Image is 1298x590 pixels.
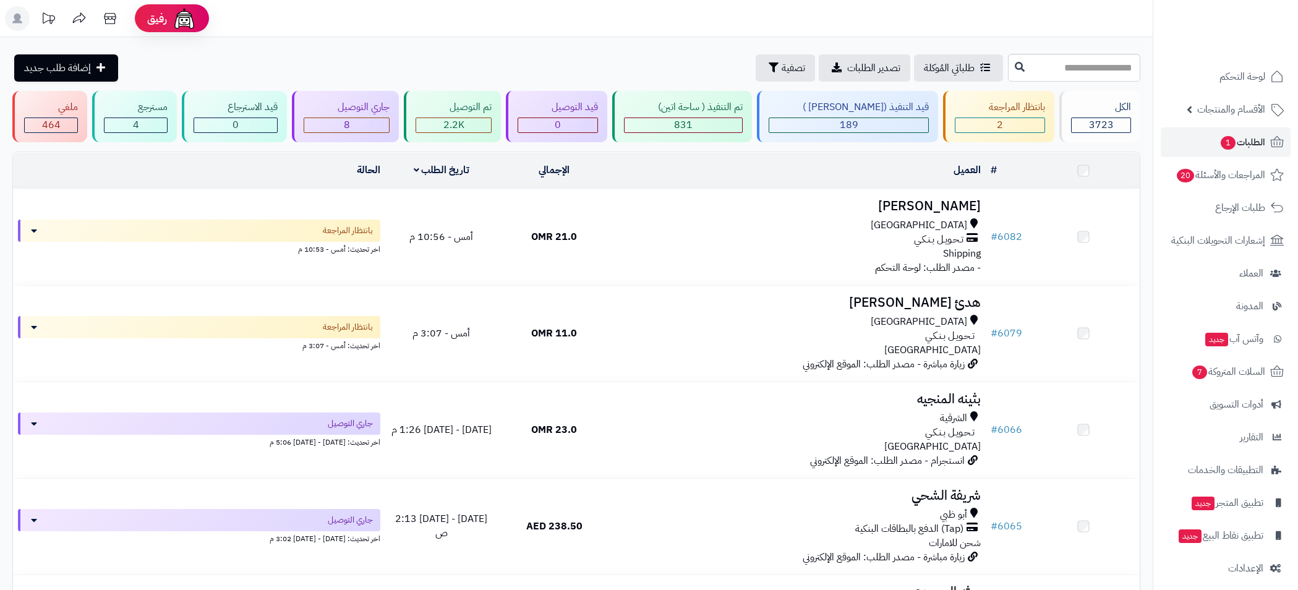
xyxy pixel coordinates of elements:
[1161,226,1291,255] a: إشعارات التحويلات البنكية
[328,514,373,526] span: جاري التوصيل
[991,229,1022,244] a: #6082
[840,118,858,132] span: 189
[610,189,986,285] td: - مصدر الطلب: لوحة التحكم
[997,118,1003,132] span: 2
[884,343,981,357] span: [GEOGRAPHIC_DATA]
[1205,333,1228,346] span: جديد
[289,91,401,142] a: جاري التوصيل 8
[884,439,981,454] span: [GEOGRAPHIC_DATA]
[194,118,277,132] div: 0
[810,453,965,468] span: انستجرام - مصدر الطلب: الموقع الإلكتروني
[1215,199,1265,216] span: طلبات الإرجاع
[943,246,981,261] span: Shipping
[323,224,373,237] span: بانتظار المراجعة
[1161,422,1291,452] a: التقارير
[194,100,278,114] div: قيد الاسترجاع
[1192,497,1215,510] span: جديد
[1204,330,1263,348] span: وآتس آب
[1161,488,1291,518] a: تطبيق المتجرجديد
[531,229,577,244] span: 21.0 OMR
[172,6,197,31] img: ai-face.png
[1161,193,1291,223] a: طلبات الإرجاع
[803,550,965,565] span: زيارة مباشرة - مصدر الطلب: الموقع الإلكتروني
[503,91,610,142] a: قيد التوصيل 0
[531,422,577,437] span: 23.0 OMR
[304,100,390,114] div: جاري التوصيل
[133,118,139,132] span: 4
[1240,429,1263,446] span: التقارير
[871,218,967,233] span: [GEOGRAPHIC_DATA]
[18,242,380,255] div: اخر تحديث: أمس - 10:53 م
[1161,324,1291,354] a: وآتس آبجديد
[233,118,239,132] span: 0
[412,326,470,341] span: أمس - 3:07 م
[615,392,981,406] h3: بثينه المنجيه
[1239,265,1263,282] span: العملاء
[914,233,963,247] span: تـحـويـل بـنـكـي
[615,199,981,213] h3: [PERSON_NAME]
[33,6,64,34] a: تحديثات المنصة
[414,163,470,177] a: تاريخ الطلب
[1089,118,1114,132] span: 3723
[1161,259,1291,288] a: العملاء
[24,100,78,114] div: ملغي
[1214,10,1286,36] img: logo-2.png
[991,519,1022,534] a: #6065
[925,425,975,440] span: تـحـويـل بـنـكـي
[941,91,1057,142] a: بانتظار المراجعة 2
[395,511,487,541] span: [DATE] - [DATE] 2:13 ص
[179,91,289,142] a: قيد الاسترجاع 0
[416,118,491,132] div: 2225
[819,54,910,82] a: تصدير الطلبات
[803,357,965,372] span: زيارة مباشرة - مصدر الطلب: الموقع الإلكتروني
[18,435,380,448] div: اخر تحديث: [DATE] - [DATE] 5:06 م
[924,61,975,75] span: طلباتي المُوكلة
[1236,297,1263,315] span: المدونة
[1161,357,1291,387] a: السلات المتروكة7
[925,329,975,343] span: تـحـويـل بـنـكـي
[847,61,900,75] span: تصدير الطلبات
[754,91,941,142] a: قيد التنفيذ ([PERSON_NAME] ) 189
[1161,521,1291,550] a: تطبيق نقاط البيعجديد
[147,11,167,26] span: رفيق
[357,163,380,177] a: الحالة
[105,118,167,132] div: 4
[991,519,997,534] span: #
[409,229,473,244] span: أمس - 10:56 م
[328,417,373,430] span: جاري التوصيل
[1179,529,1202,543] span: جديد
[531,326,577,341] span: 11.0 OMR
[401,91,503,142] a: تم التوصيل 2.2K
[991,229,997,244] span: #
[104,100,168,114] div: مسترجع
[991,422,997,437] span: #
[90,91,179,142] a: مسترجع 4
[1219,134,1265,151] span: الطلبات
[10,91,90,142] a: ملغي 464
[615,296,981,310] h3: هدئ [PERSON_NAME]
[1210,396,1263,413] span: أدوات التسويق
[855,522,963,536] span: (Tap) الدفع بالبطاقات البنكية
[518,100,598,114] div: قيد التوصيل
[518,118,597,132] div: 0
[1192,365,1208,380] span: 7
[526,519,583,534] span: 238.50 AED
[1197,101,1265,118] span: الأقسام والمنتجات
[391,422,492,437] span: [DATE] - [DATE] 1:26 م
[782,61,805,75] span: تصفية
[625,118,742,132] div: 831
[323,321,373,333] span: بانتظار المراجعة
[18,338,380,351] div: اخر تحديث: أمس - 3:07 م
[914,54,1003,82] a: طلباتي المُوكلة
[1190,494,1263,511] span: تطبيق المتجر
[1057,91,1143,142] a: الكل3723
[1176,166,1265,184] span: المراجعات والأسئلة
[443,118,464,132] span: 2.2K
[539,163,570,177] a: الإجمالي
[555,118,561,132] span: 0
[1161,390,1291,419] a: أدوات التسويق
[42,118,61,132] span: 464
[991,422,1022,437] a: #6066
[1161,554,1291,583] a: الإعدادات
[991,326,1022,341] a: #6079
